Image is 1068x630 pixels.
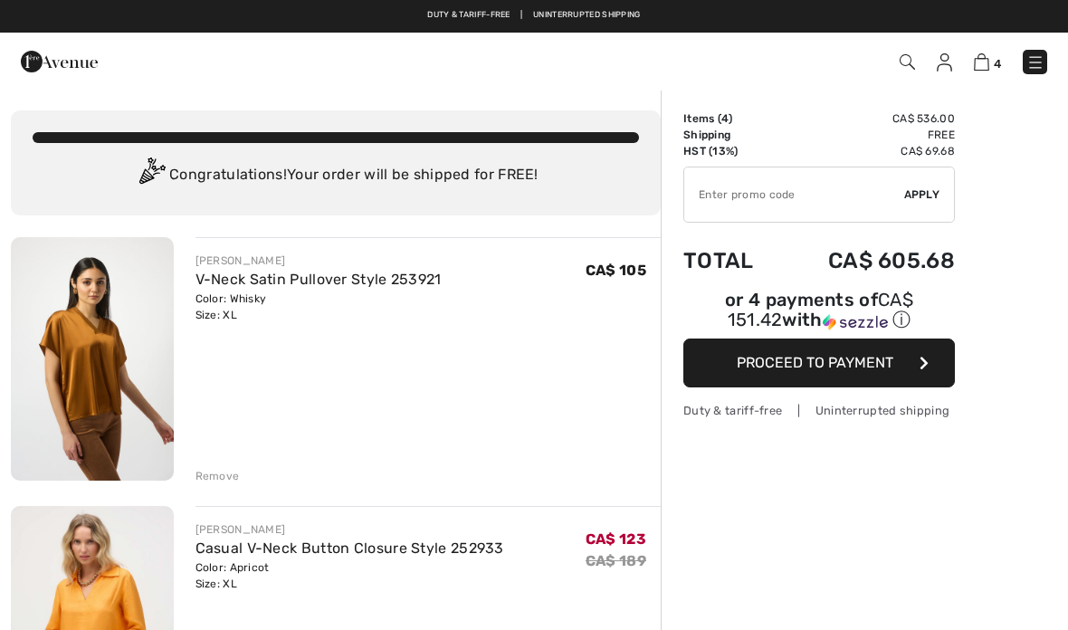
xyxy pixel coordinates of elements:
[974,51,1001,72] a: 4
[33,157,639,194] div: Congratulations! Your order will be shipped for FREE!
[721,112,729,125] span: 4
[683,291,955,339] div: or 4 payments ofCA$ 151.42withSezzle Click to learn more about Sezzle
[900,54,915,70] img: Search
[195,468,240,484] div: Remove
[586,262,646,279] span: CA$ 105
[937,53,952,72] img: My Info
[904,186,940,203] span: Apply
[974,53,989,71] img: Shopping Bag
[684,167,904,222] input: Promo code
[586,530,646,548] span: CA$ 123
[683,143,780,159] td: HST (13%)
[683,339,955,387] button: Proceed to Payment
[133,157,169,194] img: Congratulation2.svg
[683,402,955,419] div: Duty & tariff-free | Uninterrupted shipping
[21,43,98,80] img: 1ère Avenue
[683,110,780,127] td: Items ( )
[994,57,1001,71] span: 4
[195,291,442,323] div: Color: Whisky Size: XL
[1026,53,1044,72] img: Menu
[780,127,955,143] td: Free
[195,253,442,269] div: [PERSON_NAME]
[586,552,646,569] s: CA$ 189
[683,291,955,332] div: or 4 payments of with
[780,110,955,127] td: CA$ 536.00
[11,237,174,481] img: V-Neck Satin Pullover Style 253921
[737,354,893,371] span: Proceed to Payment
[683,230,780,291] td: Total
[780,230,955,291] td: CA$ 605.68
[728,289,913,330] span: CA$ 151.42
[195,539,504,557] a: Casual V-Neck Button Closure Style 252933
[195,521,504,538] div: [PERSON_NAME]
[195,559,504,592] div: Color: Apricot Size: XL
[21,52,98,69] a: 1ère Avenue
[683,127,780,143] td: Shipping
[195,271,442,288] a: V-Neck Satin Pullover Style 253921
[823,314,888,330] img: Sezzle
[780,143,955,159] td: CA$ 69.68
